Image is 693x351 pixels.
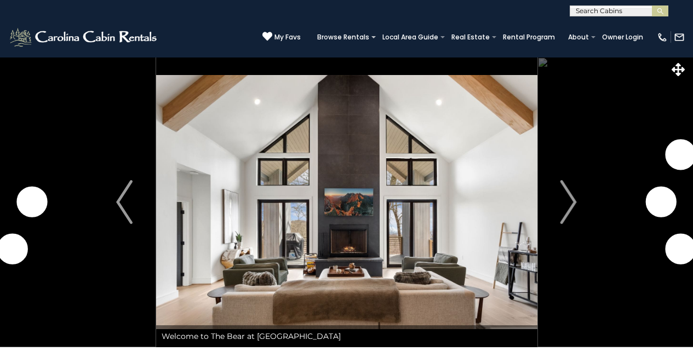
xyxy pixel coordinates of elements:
[274,32,301,42] span: My Favs
[262,31,301,43] a: My Favs
[597,30,649,45] a: Owner Login
[312,30,375,45] a: Browse Rentals
[563,30,594,45] a: About
[497,30,560,45] a: Rental Program
[116,180,133,224] img: arrow
[156,325,537,347] div: Welcome to The Bear at [GEOGRAPHIC_DATA]
[446,30,495,45] a: Real Estate
[8,26,160,48] img: White-1-2.png
[377,30,444,45] a: Local Area Guide
[537,57,600,347] button: Next
[93,57,156,347] button: Previous
[560,180,577,224] img: arrow
[674,32,685,43] img: mail-regular-white.png
[657,32,668,43] img: phone-regular-white.png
